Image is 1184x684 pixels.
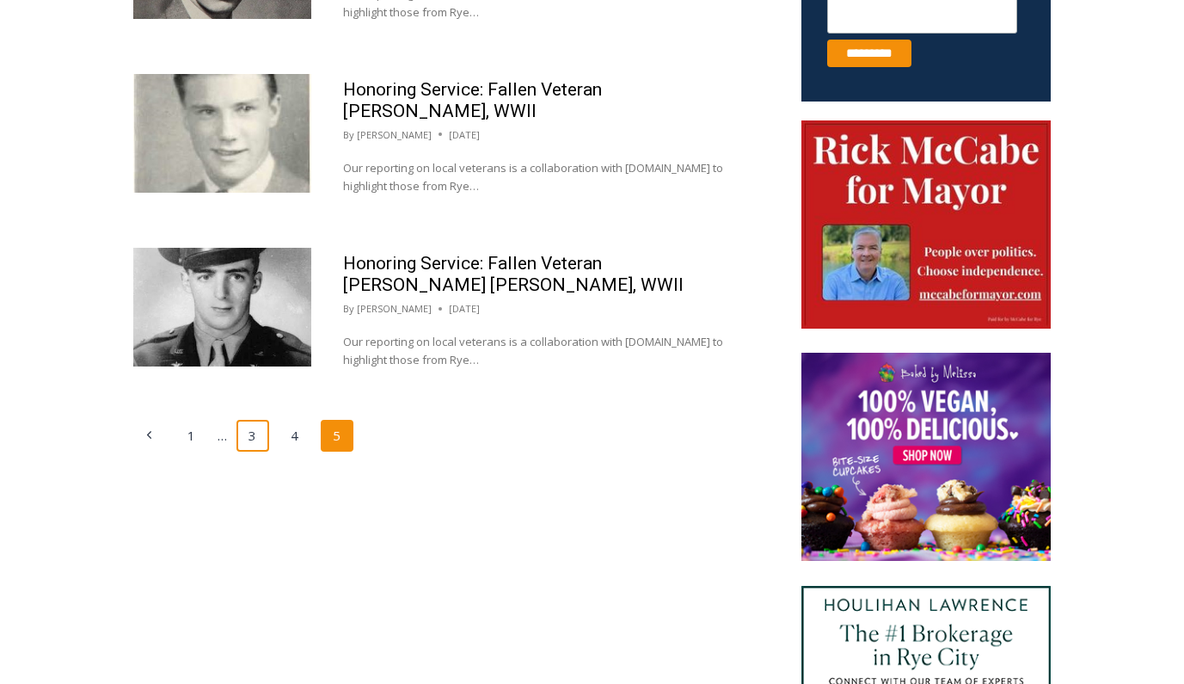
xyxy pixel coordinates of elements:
a: 4 [279,420,311,453]
nav: Page navigation [133,420,757,453]
img: McCabe for Mayor [801,120,1051,329]
a: 3 [236,420,269,453]
img: Baked by Melissa [801,353,1051,561]
a: Intern @ [DOMAIN_NAME] [414,167,833,214]
time: [DATE] [449,301,480,317]
a: Honoring Service: Fallen Veteran [PERSON_NAME] [PERSON_NAME], WWII [343,253,684,295]
a: [PERSON_NAME] [357,302,432,315]
p: Our reporting on local veterans is a collaboration with [DOMAIN_NAME] to highlight those from Rye… [343,159,725,195]
span: By [343,127,354,143]
span: 5 [321,420,353,453]
a: 1 [175,420,208,453]
img: Honoring Service - 05 - 2023 - Charles Bruin Harrison [133,248,311,367]
div: "[PERSON_NAME] and I covered the [DATE] Parade, which was a really eye opening experience as I ha... [434,1,813,167]
p: Our reporting on local veterans is a collaboration with [DOMAIN_NAME] to highlight those from Rye… [343,333,725,369]
span: … [218,422,227,451]
span: By [343,301,354,317]
span: Intern @ [DOMAIN_NAME] [450,171,797,210]
a: Honoring Service: Fallen Veteran [PERSON_NAME], WWII [343,79,602,121]
a: [PERSON_NAME] [357,128,432,141]
time: [DATE] [449,127,480,143]
img: Honoring Service - 05 - 2023 - William G Parsons [133,74,311,193]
